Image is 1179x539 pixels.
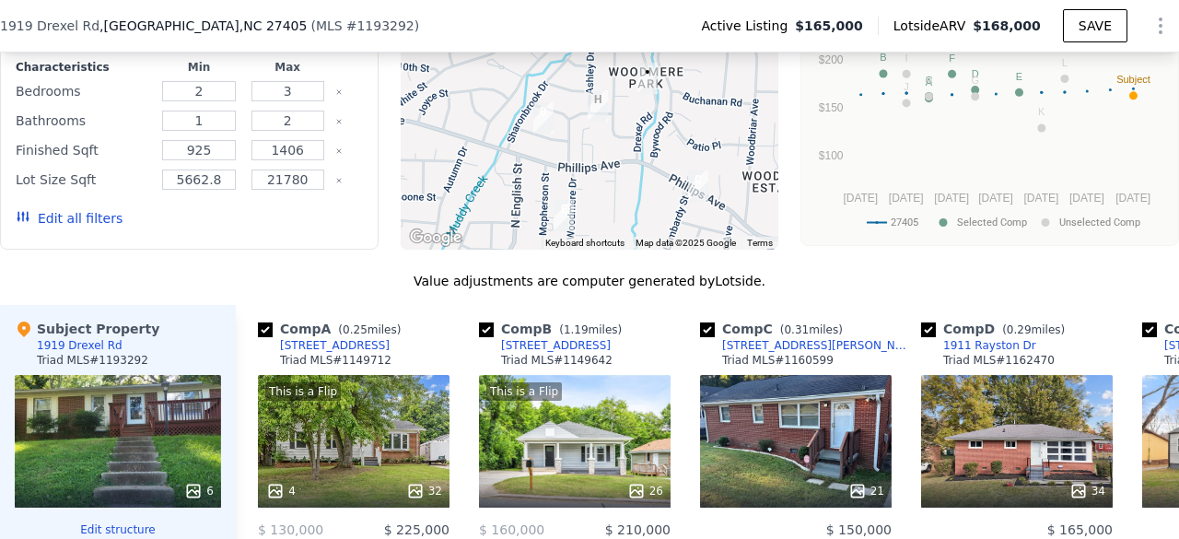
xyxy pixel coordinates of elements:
div: Bathrooms [16,108,151,134]
div: Triad MLS # 1162470 [943,353,1055,368]
text: Selected Comp [957,217,1027,228]
text: Subject [1116,74,1150,85]
text: [DATE] [844,192,879,205]
div: 2102 Darlington Pl [580,83,615,129]
text: [DATE] [978,192,1013,205]
button: Clear [335,88,343,96]
div: 6 [184,482,214,500]
text: B [881,52,887,63]
span: Lotside ARV [893,17,973,35]
div: 21 [848,482,884,500]
text: 27405 [891,217,918,228]
div: Comp C [700,320,850,338]
div: 4 [266,482,296,500]
span: $ 150,000 [826,522,892,537]
div: 2404 Phillips Ave [681,163,716,209]
button: Clear [335,177,343,184]
div: 32 [406,482,442,500]
div: ( ) [310,17,419,35]
span: $ 165,000 [1047,522,1113,537]
span: $ 210,000 [605,522,671,537]
span: $165,000 [795,17,863,35]
span: $ 160,000 [479,522,544,537]
div: Bedrooms [16,78,151,104]
text: [DATE] [1024,192,1059,205]
div: 1919 Drexel Rd [37,338,123,353]
svg: A chart. [812,11,1162,241]
span: Map data ©2025 Google [636,238,736,248]
div: Triad MLS # 1160599 [722,353,834,368]
div: Triad MLS # 1149712 [280,353,391,368]
text: I [905,53,908,64]
a: Terms (opens in new tab) [747,238,773,248]
a: [STREET_ADDRESS] [479,338,611,353]
span: MLS [316,18,343,33]
a: [STREET_ADDRESS] [258,338,390,353]
text: [DATE] [1069,192,1104,205]
span: Active Listing [701,17,795,35]
div: This is a Flip [486,382,562,401]
text: L [1062,57,1068,68]
a: 1911 Rayston Dr [921,338,1036,353]
div: [STREET_ADDRESS] [280,338,390,353]
div: 34 [1069,482,1105,500]
text: [DATE] [935,192,970,205]
div: [STREET_ADDRESS] [501,338,611,353]
span: 1.19 [564,323,589,336]
span: ( miles) [995,323,1072,336]
button: Edit structure [15,522,221,537]
text: $200 [819,53,844,66]
div: Lot Size Sqft [16,167,151,193]
text: K [1038,106,1045,117]
text: E [1016,71,1022,82]
div: Triad MLS # 1149642 [501,353,613,368]
div: Finished Sqft [16,137,151,163]
span: ( miles) [552,323,629,336]
a: Open this area in Google Maps (opens a new window) [405,226,466,250]
div: Triad MLS # 1193292 [37,353,148,368]
text: F [950,53,956,64]
text: D [972,68,979,79]
text: A [926,76,933,88]
div: 1413 Woodmere Dr [546,193,581,239]
span: $168,000 [973,18,1041,33]
span: ( miles) [331,323,408,336]
div: Comp A [258,320,408,338]
div: Min [158,60,239,75]
text: $150 [819,101,844,114]
div: 1911 Rayston Dr [526,95,561,141]
button: SAVE [1063,9,1127,42]
span: ( miles) [773,323,850,336]
text: H [926,75,933,86]
div: Max [247,60,328,75]
span: 0.25 [343,323,368,336]
div: Characteristics [16,60,151,75]
span: , [GEOGRAPHIC_DATA] [99,17,307,35]
div: Comp D [921,320,1072,338]
text: [DATE] [889,192,924,205]
div: 1911 Rayston Dr [943,338,1036,353]
div: Comp B [479,320,629,338]
text: Unselected Comp [1059,217,1140,228]
a: [STREET_ADDRESS][PERSON_NAME] [700,338,914,353]
div: This is a Flip [265,382,341,401]
text: G [972,75,980,86]
span: $ 130,000 [258,522,323,537]
button: Clear [335,118,343,125]
img: Google [405,226,466,250]
div: 1919 Drexel Rd [630,55,665,101]
span: $ 225,000 [384,522,449,537]
text: $100 [819,149,844,162]
text: [DATE] [1116,192,1151,205]
button: Edit all filters [16,209,123,228]
div: 26 [627,482,663,500]
span: 0.31 [784,323,809,336]
div: [STREET_ADDRESS][PERSON_NAME] [722,338,914,353]
span: 0.29 [1007,323,1032,336]
text: J [905,81,910,92]
span: # 1193292 [346,18,414,33]
span: , NC 27405 [239,18,308,33]
button: Clear [335,147,343,155]
div: Subject Property [15,320,159,338]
